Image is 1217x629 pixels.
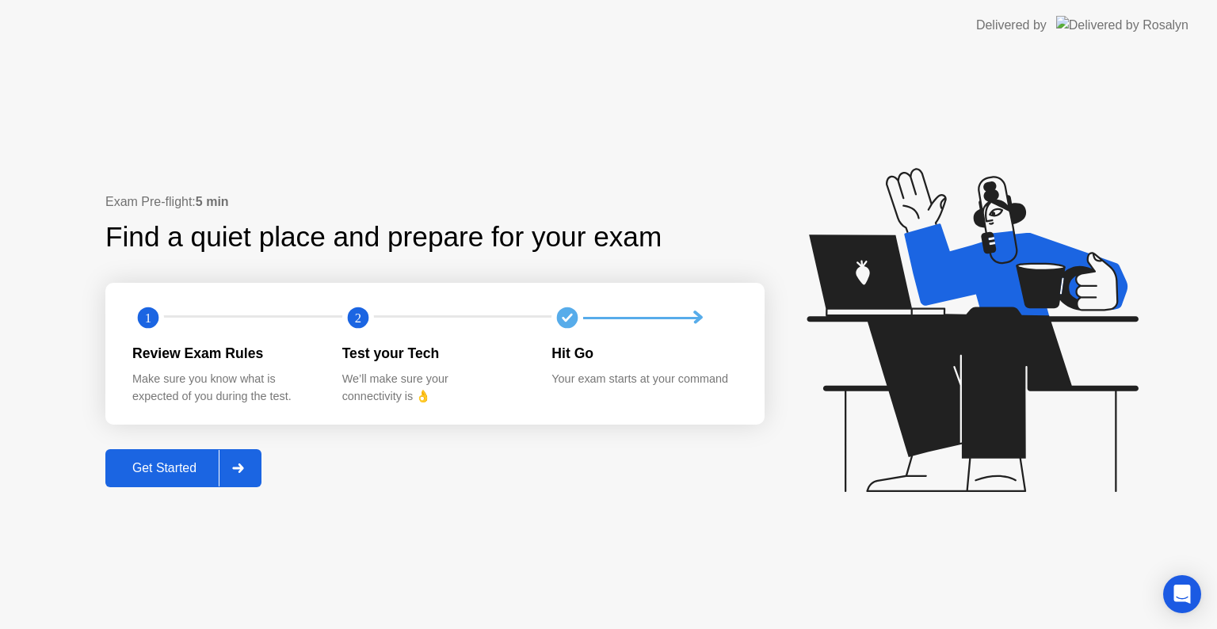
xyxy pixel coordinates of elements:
[105,216,664,258] div: Find a quiet place and prepare for your exam
[145,311,151,326] text: 1
[551,343,736,364] div: Hit Go
[105,193,765,212] div: Exam Pre-flight:
[976,16,1047,35] div: Delivered by
[342,343,527,364] div: Test your Tech
[110,461,219,475] div: Get Started
[196,195,229,208] b: 5 min
[105,449,261,487] button: Get Started
[132,343,317,364] div: Review Exam Rules
[342,371,527,405] div: We’ll make sure your connectivity is 👌
[1163,575,1201,613] div: Open Intercom Messenger
[1056,16,1188,34] img: Delivered by Rosalyn
[551,371,736,388] div: Your exam starts at your command
[355,311,361,326] text: 2
[132,371,317,405] div: Make sure you know what is expected of you during the test.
